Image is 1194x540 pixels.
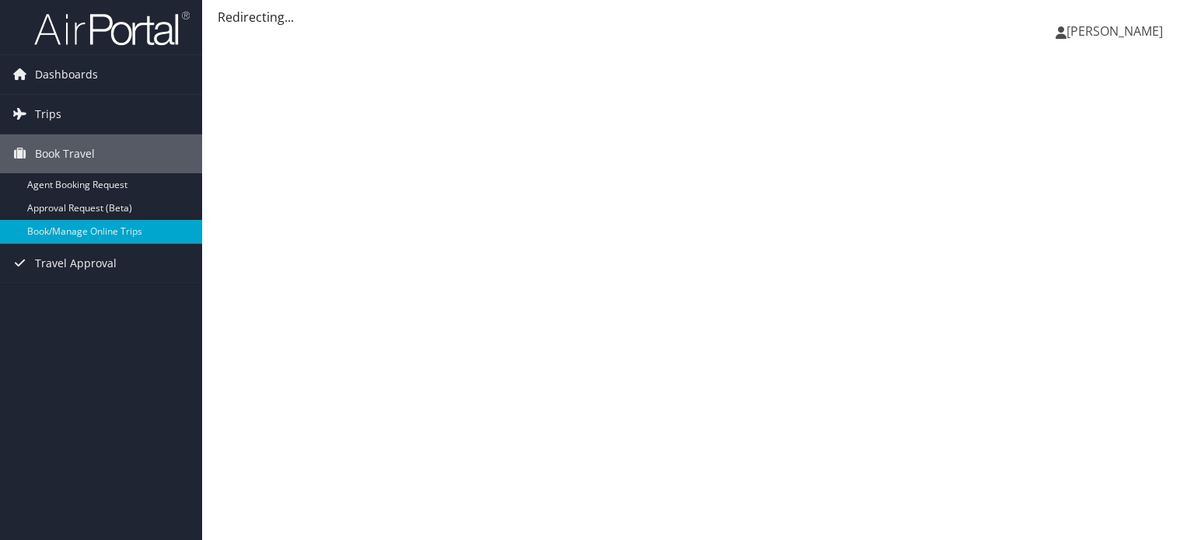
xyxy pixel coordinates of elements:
[35,134,95,173] span: Book Travel
[218,8,1178,26] div: Redirecting...
[1056,8,1178,54] a: [PERSON_NAME]
[35,244,117,283] span: Travel Approval
[35,55,98,94] span: Dashboards
[35,95,61,134] span: Trips
[34,10,190,47] img: airportal-logo.png
[1067,23,1163,40] span: [PERSON_NAME]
